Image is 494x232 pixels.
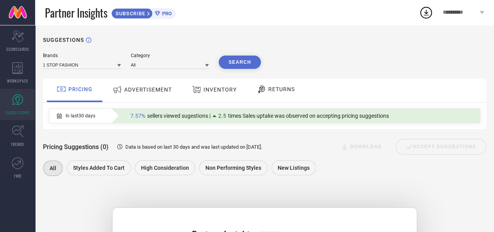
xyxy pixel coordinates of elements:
[43,37,84,43] h1: SUGGESTIONS
[7,78,29,84] span: WORKSPACE
[112,11,147,16] span: SUBSCRIBE
[218,113,226,119] span: 2.5
[11,141,24,147] span: TRENDS
[203,86,237,93] span: INVENTORY
[66,113,95,119] span: In last 30 days
[6,46,29,52] span: SCORECARDS
[278,165,310,171] span: New Listings
[43,53,121,58] div: Brands
[43,143,109,151] span: Pricing Suggestions (0)
[124,86,172,93] span: ADVERTISEMENT
[73,165,125,171] span: Styles Added To Cart
[127,111,393,121] div: Percentage of sellers who have viewed suggestions for the current Insight Type
[205,165,261,171] span: Non Performing Styles
[419,5,433,20] div: Open download list
[219,56,261,69] button: Search
[131,53,209,58] div: Category
[45,5,107,21] span: Partner Insights
[396,139,486,155] div: Accept Suggestions
[228,113,389,119] span: times Sales uptake was observed on accepting pricing suggestions
[147,113,210,119] span: sellers viewed sugestions |
[50,165,56,171] span: All
[268,86,295,92] span: RETURNS
[141,165,189,171] span: High Consideration
[68,86,93,92] span: PRICING
[6,110,30,115] span: SUGGESTIONS
[130,113,145,119] span: 7.57%
[125,144,262,150] span: Data is based on last 30 days and was last updated on [DATE] .
[14,173,21,179] span: FWD
[111,6,176,19] a: SUBSCRIBEPRO
[160,11,172,16] span: PRO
